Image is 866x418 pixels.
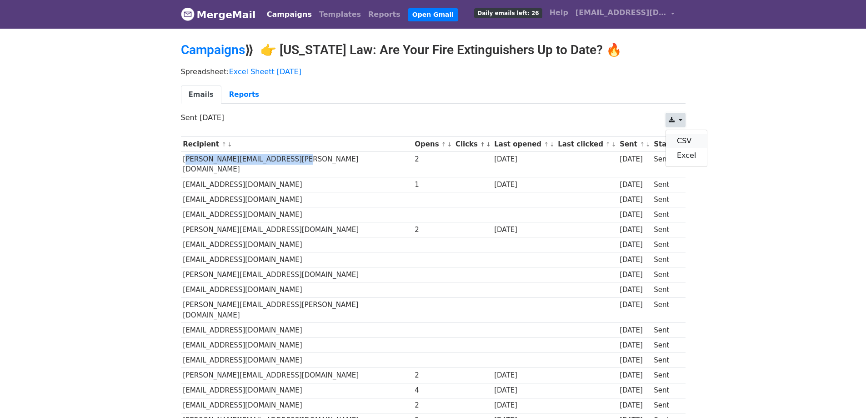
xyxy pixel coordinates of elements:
[620,210,650,220] div: [DATE]
[474,8,542,18] span: Daily emails left: 26
[315,5,365,24] a: Templates
[546,4,572,22] a: Help
[651,353,681,368] td: Sent
[227,141,232,148] a: ↓
[651,368,681,383] td: Sent
[181,67,686,76] p: Spreadsheet:
[617,137,651,152] th: Sent
[181,42,245,57] a: Campaigns
[651,152,681,177] td: Sent
[447,141,452,148] a: ↓
[494,225,553,235] div: [DATE]
[620,195,650,205] div: [DATE]
[181,7,195,21] img: MergeMail logo
[181,282,413,297] td: [EMAIL_ADDRESS][DOMAIN_NAME]
[181,5,256,24] a: MergeMail
[821,374,866,418] iframe: Chat Widget
[181,207,413,222] td: [EMAIL_ADDRESS][DOMAIN_NAME]
[494,370,553,381] div: [DATE]
[620,370,650,381] div: [DATE]
[611,141,616,148] a: ↓
[181,113,686,122] p: Sent [DATE]
[486,141,491,148] a: ↓
[408,8,458,21] a: Open Gmail
[620,285,650,295] div: [DATE]
[181,267,413,282] td: [PERSON_NAME][EMAIL_ADDRESS][DOMAIN_NAME]
[550,141,555,148] a: ↓
[620,355,650,366] div: [DATE]
[471,4,546,22] a: Daily emails left: 26
[620,255,650,265] div: [DATE]
[415,385,451,396] div: 4
[651,338,681,353] td: Sent
[413,137,454,152] th: Opens
[651,137,681,152] th: Status
[651,398,681,413] td: Sent
[620,180,650,190] div: [DATE]
[666,148,707,163] a: Excel
[606,141,611,148] a: ↑
[556,137,618,152] th: Last clicked
[651,237,681,252] td: Sent
[181,86,221,104] a: Emails
[544,141,549,148] a: ↑
[620,400,650,411] div: [DATE]
[221,86,267,104] a: Reports
[651,252,681,267] td: Sent
[651,383,681,398] td: Sent
[494,180,553,190] div: [DATE]
[651,192,681,207] td: Sent
[415,400,451,411] div: 2
[181,152,413,177] td: [PERSON_NAME][EMAIL_ADDRESS][PERSON_NAME][DOMAIN_NAME]
[494,385,553,396] div: [DATE]
[181,297,413,323] td: [PERSON_NAME][EMAIL_ADDRESS][PERSON_NAME][DOMAIN_NAME]
[646,141,651,148] a: ↓
[181,323,413,338] td: [EMAIL_ADDRESS][DOMAIN_NAME]
[651,323,681,338] td: Sent
[651,282,681,297] td: Sent
[229,67,301,76] a: Excel Sheett [DATE]
[620,154,650,165] div: [DATE]
[181,192,413,207] td: [EMAIL_ADDRESS][DOMAIN_NAME]
[415,154,451,165] div: 2
[221,141,226,148] a: ↑
[181,137,413,152] th: Recipient
[181,237,413,252] td: [EMAIL_ADDRESS][DOMAIN_NAME]
[415,225,451,235] div: 2
[181,42,686,58] h2: ⟫ 👉 [US_STATE] Law: Are Your Fire Extinguishers Up to Date? 🔥
[181,338,413,353] td: [EMAIL_ADDRESS][DOMAIN_NAME]
[576,7,666,18] span: [EMAIL_ADDRESS][DOMAIN_NAME]
[492,137,556,152] th: Last opened
[651,222,681,237] td: Sent
[181,353,413,368] td: [EMAIL_ADDRESS][DOMAIN_NAME]
[620,300,650,310] div: [DATE]
[181,222,413,237] td: [PERSON_NAME][EMAIL_ADDRESS][DOMAIN_NAME]
[620,340,650,351] div: [DATE]
[651,267,681,282] td: Sent
[181,252,413,267] td: [EMAIL_ADDRESS][DOMAIN_NAME]
[365,5,404,24] a: Reports
[620,325,650,336] div: [DATE]
[651,207,681,222] td: Sent
[651,297,681,323] td: Sent
[480,141,485,148] a: ↑
[572,4,678,25] a: [EMAIL_ADDRESS][DOMAIN_NAME]
[441,141,446,148] a: ↑
[181,177,413,192] td: [EMAIL_ADDRESS][DOMAIN_NAME]
[620,240,650,250] div: [DATE]
[453,137,492,152] th: Clicks
[620,270,650,280] div: [DATE]
[181,368,413,383] td: [PERSON_NAME][EMAIL_ADDRESS][DOMAIN_NAME]
[494,154,553,165] div: [DATE]
[640,141,645,148] a: ↑
[666,134,707,148] a: CSV
[415,180,451,190] div: 1
[263,5,315,24] a: Campaigns
[494,400,553,411] div: [DATE]
[415,370,451,381] div: 2
[181,398,413,413] td: [EMAIL_ADDRESS][DOMAIN_NAME]
[620,225,650,235] div: [DATE]
[620,385,650,396] div: [DATE]
[651,177,681,192] td: Sent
